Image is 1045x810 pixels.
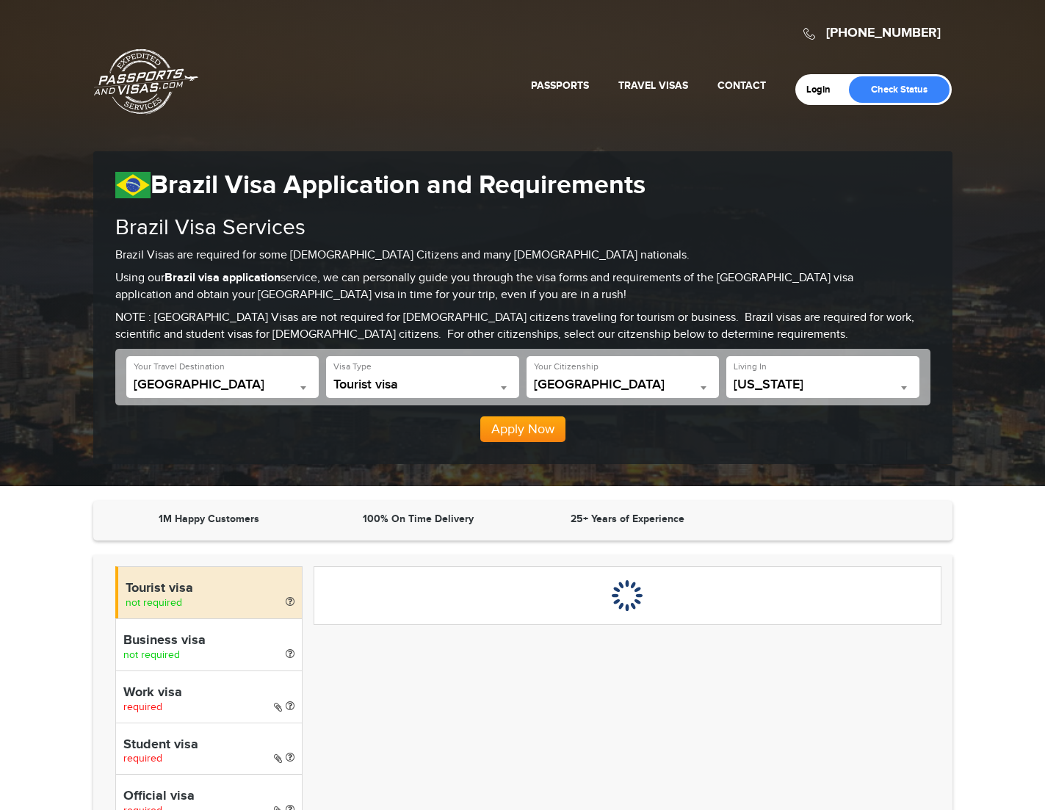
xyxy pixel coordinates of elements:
[534,361,599,373] label: Your Citizenship
[333,361,372,373] label: Visa Type
[531,79,589,92] a: Passports
[123,738,294,753] h4: Student visa
[123,701,162,713] span: required
[94,48,198,115] a: Passports & [DOMAIN_NAME]
[534,377,712,398] span: United States
[115,270,930,304] p: Using our service, we can personally guide you through the visa forms and requirements of the [GE...
[826,25,941,41] a: [PHONE_NUMBER]
[717,79,766,92] a: Contact
[126,597,182,609] span: not required
[115,310,930,344] p: NOTE : [GEOGRAPHIC_DATA] Visas are not required for [DEMOGRAPHIC_DATA] citizens traveling for tou...
[126,582,294,596] h4: Tourist visa
[736,512,938,529] iframe: Customer reviews powered by Trustpilot
[333,377,512,398] span: Tourist visa
[333,377,512,392] span: Tourist visa
[115,170,930,201] h1: Brazil Visa Application and Requirements
[571,513,684,525] strong: 25+ Years of Experience
[115,247,930,264] p: Brazil Visas are required for some [DEMOGRAPHIC_DATA] Citizens and many [DEMOGRAPHIC_DATA] nation...
[123,686,294,701] h4: Work visa
[123,789,294,804] h4: Official visa
[134,377,312,398] span: Brazil
[134,377,312,392] span: Brazil
[134,361,225,373] label: Your Travel Destination
[806,84,841,95] a: Login
[123,634,294,648] h4: Business visa
[849,76,950,103] a: Check Status
[734,377,912,398] span: California
[115,216,930,240] h2: Brazil Visa Services
[363,513,474,525] strong: 100% On Time Delivery
[480,416,565,443] button: Apply Now
[534,377,712,392] span: United States
[164,271,281,285] strong: Brazil visa application
[618,79,688,92] a: Travel Visas
[123,753,162,764] span: required
[123,649,180,661] span: not required
[159,513,259,525] strong: 1M Happy Customers
[734,361,767,373] label: Living In
[734,377,912,392] span: California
